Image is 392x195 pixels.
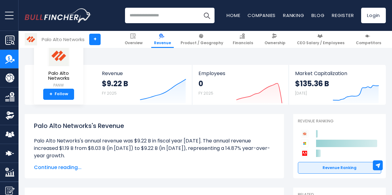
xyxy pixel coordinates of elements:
[198,70,282,76] span: Employees
[34,121,275,130] h1: Palo Alto Networks's Revenue
[301,150,308,157] img: Adobe competitors logo
[43,89,74,100] a: +Follow
[295,79,329,88] strong: $135.36 B
[230,31,256,48] a: Financials
[154,40,171,45] span: Revenue
[198,91,213,96] small: FY 2025
[301,130,308,138] img: Palo Alto Networks competitors logo
[49,91,52,97] strong: +
[233,40,253,45] span: Financials
[5,111,15,120] img: Ownership
[34,164,275,171] span: Continue reading...
[39,71,78,81] span: Palo Alto Networks
[311,12,324,19] a: Blog
[48,45,69,66] img: PANW logo
[42,36,85,43] div: Palo Alto Networks
[122,31,145,48] a: Overview
[295,70,379,76] span: Market Capitalization
[178,31,226,48] a: Product / Geography
[297,40,344,45] span: CEO Salary / Employees
[332,12,354,19] a: Register
[227,12,240,19] a: Home
[89,34,101,45] a: +
[102,91,117,96] small: FY 2025
[356,40,381,45] span: Competitors
[25,8,91,23] a: Go to homepage
[298,119,381,124] p: Revenue Ranking
[192,65,288,105] a: Employees 0 FY 2025
[96,65,192,105] a: Revenue $9.22 B FY 2025
[102,79,128,88] strong: $9.22 B
[298,162,381,174] a: Revenue Ranking
[294,31,347,48] a: CEO Salary / Employees
[295,91,307,96] small: [DATE]
[39,83,78,88] small: PANW
[198,79,213,88] strong: 0
[248,12,276,19] a: Companies
[265,40,286,45] span: Ownership
[353,31,384,48] a: Competitors
[25,33,37,45] img: PANW logo
[283,12,304,19] a: Ranking
[289,65,385,105] a: Market Capitalization $135.36 B [DATE]
[199,8,215,23] button: Search
[125,40,143,45] span: Overview
[102,70,186,76] span: Revenue
[262,31,288,48] a: Ownership
[25,8,91,23] img: Bullfincher logo
[301,140,308,147] img: Microsoft Corporation competitors logo
[151,31,174,48] a: Revenue
[34,137,275,159] li: Palo Alto Networks's annual revenue was $9.22 B in fiscal year [DATE]. The annual revenue increas...
[361,8,386,23] a: Login
[39,45,79,89] a: Palo Alto Networks PANW
[181,40,223,45] span: Product / Geography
